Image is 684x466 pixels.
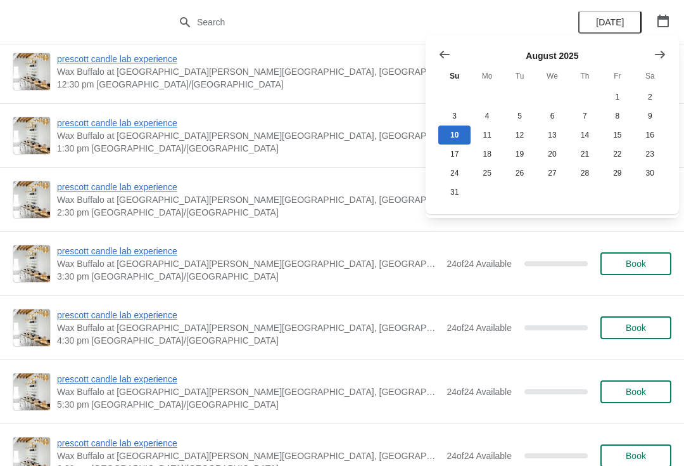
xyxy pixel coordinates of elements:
[57,334,440,347] span: 4:30 pm [GEOGRAPHIC_DATA]/[GEOGRAPHIC_DATA]
[471,107,503,126] button: Monday August 4 2025
[57,321,440,334] span: Wax Buffalo at [GEOGRAPHIC_DATA][PERSON_NAME][GEOGRAPHIC_DATA], [GEOGRAPHIC_DATA], [GEOGRAPHIC_DA...
[471,164,503,183] button: Monday August 25 2025
[600,252,671,275] button: Book
[57,65,440,78] span: Wax Buffalo at [GEOGRAPHIC_DATA][PERSON_NAME][GEOGRAPHIC_DATA], [GEOGRAPHIC_DATA], [GEOGRAPHIC_DA...
[57,270,440,283] span: 3:30 pm [GEOGRAPHIC_DATA]/[GEOGRAPHIC_DATA]
[601,65,633,87] th: Friday
[536,65,568,87] th: Wednesday
[536,126,568,145] button: Wednesday August 13 2025
[13,181,50,218] img: prescott candle lab experience | Wax Buffalo at Prescott, Prescott Avenue, Lincoln, NE, USA | 2:3...
[471,65,503,87] th: Monday
[536,164,568,183] button: Wednesday August 27 2025
[503,126,536,145] button: Tuesday August 12 2025
[634,145,666,164] button: Saturday August 23 2025
[57,450,440,462] span: Wax Buffalo at [GEOGRAPHIC_DATA][PERSON_NAME][GEOGRAPHIC_DATA], [GEOGRAPHIC_DATA], [GEOGRAPHIC_DA...
[503,65,536,87] th: Tuesday
[503,145,536,164] button: Tuesday August 19 2025
[13,245,50,282] img: prescott candle lab experience | Wax Buffalo at Prescott, Prescott Avenue, Lincoln, NE, USA | 3:3...
[438,145,471,164] button: Sunday August 17 2025
[596,17,624,27] span: [DATE]
[57,309,440,321] span: prescott candle lab experience
[634,65,666,87] th: Saturday
[471,126,503,145] button: Monday August 11 2025
[57,373,440,385] span: prescott candle lab experience
[13,373,50,410] img: prescott candle lab experience | Wax Buffalo at Prescott, Prescott Avenue, Lincoln, NE, USA | 5:3...
[57,193,440,206] span: Wax Buffalo at [GEOGRAPHIC_DATA][PERSON_NAME][GEOGRAPHIC_DATA], [GEOGRAPHIC_DATA], [GEOGRAPHIC_DA...
[57,437,440,450] span: prescott candle lab experience
[626,451,646,461] span: Book
[569,164,601,183] button: Thursday August 28 2025
[438,126,471,145] button: Today Sunday August 10 2025
[57,385,440,398] span: Wax Buffalo at [GEOGRAPHIC_DATA][PERSON_NAME][GEOGRAPHIC_DATA], [GEOGRAPHIC_DATA], [GEOGRAPHIC_DA...
[446,451,512,461] span: 24 of 24 Available
[446,323,512,333] span: 24 of 24 Available
[57,142,440,155] span: 1:30 pm [GEOGRAPHIC_DATA]/[GEOGRAPHIC_DATA]
[503,107,536,126] button: Tuesday August 5 2025
[433,43,456,66] button: Show previous month, July 2025
[438,183,471,202] button: Sunday August 31 2025
[503,164,536,183] button: Tuesday August 26 2025
[600,380,671,403] button: Book
[569,126,601,145] button: Thursday August 14 2025
[578,11,642,34] button: [DATE]
[626,259,646,269] span: Book
[601,164,633,183] button: Friday August 29 2025
[57,398,440,411] span: 5:30 pm [GEOGRAPHIC_DATA]/[GEOGRAPHIC_DATA]
[601,107,633,126] button: Friday August 8 2025
[569,145,601,164] button: Thursday August 21 2025
[446,387,512,397] span: 24 of 24 Available
[57,245,440,257] span: prescott candle lab experience
[438,65,471,87] th: Sunday
[626,387,646,397] span: Book
[634,126,666,145] button: Saturday August 16 2025
[536,145,568,164] button: Wednesday August 20 2025
[57,78,440,91] span: 12:30 pm [GEOGRAPHIC_DATA]/[GEOGRAPHIC_DATA]
[634,164,666,183] button: Saturday August 30 2025
[600,316,671,339] button: Book
[57,181,440,193] span: prescott candle lab experience
[438,107,471,126] button: Sunday August 3 2025
[196,11,513,34] input: Search
[634,107,666,126] button: Saturday August 9 2025
[13,309,50,346] img: prescott candle lab experience | Wax Buffalo at Prescott, Prescott Avenue, Lincoln, NE, USA | 4:3...
[634,87,666,107] button: Saturday August 2 2025
[569,65,601,87] th: Thursday
[13,53,50,90] img: prescott candle lab experience | Wax Buffalo at Prescott, Prescott Avenue, Lincoln, NE, USA | 12:...
[626,323,646,333] span: Book
[446,259,512,269] span: 24 of 24 Available
[57,53,440,65] span: prescott candle lab experience
[601,126,633,145] button: Friday August 15 2025
[601,145,633,164] button: Friday August 22 2025
[57,206,440,219] span: 2:30 pm [GEOGRAPHIC_DATA]/[GEOGRAPHIC_DATA]
[57,129,440,142] span: Wax Buffalo at [GEOGRAPHIC_DATA][PERSON_NAME][GEOGRAPHIC_DATA], [GEOGRAPHIC_DATA], [GEOGRAPHIC_DA...
[601,87,633,107] button: Friday August 1 2025
[569,107,601,126] button: Thursday August 7 2025
[57,257,440,270] span: Wax Buffalo at [GEOGRAPHIC_DATA][PERSON_NAME][GEOGRAPHIC_DATA], [GEOGRAPHIC_DATA], [GEOGRAPHIC_DA...
[471,145,503,164] button: Monday August 18 2025
[649,43,671,66] button: Show next month, September 2025
[13,117,50,154] img: prescott candle lab experience | Wax Buffalo at Prescott, Prescott Avenue, Lincoln, NE, USA | 1:3...
[438,164,471,183] button: Sunday August 24 2025
[536,107,568,126] button: Wednesday August 6 2025
[57,117,440,129] span: prescott candle lab experience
